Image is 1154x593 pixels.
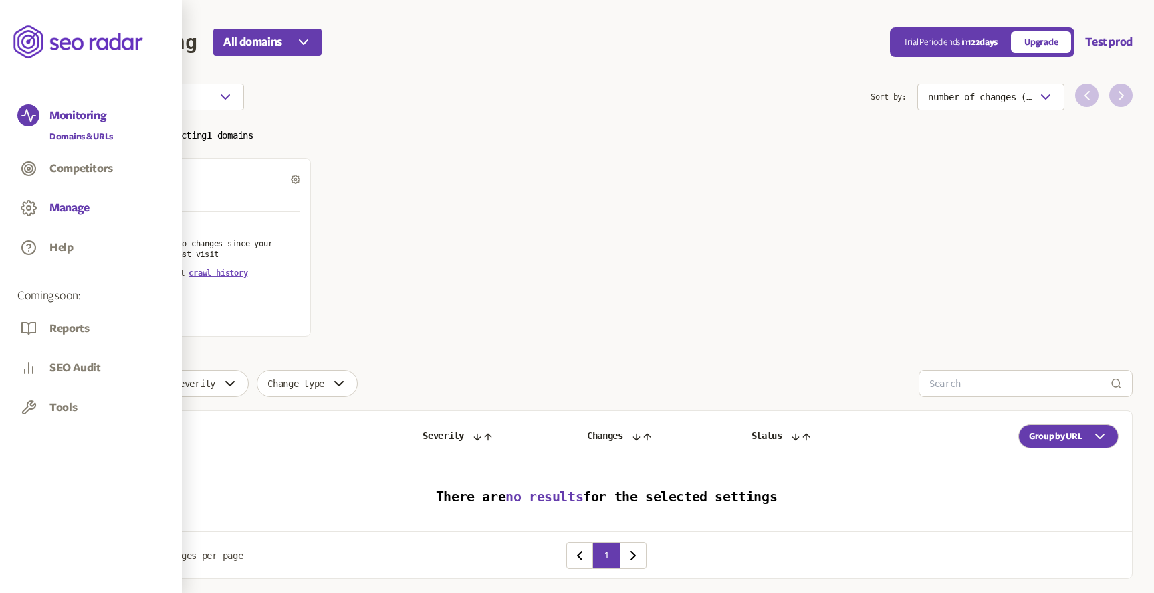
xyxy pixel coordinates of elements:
span: Sort by: [871,84,907,110]
span: 1 [207,130,212,141]
a: Competitors [17,157,164,183]
span: Group by URL [1029,431,1082,442]
h3: There are for the selected settings [82,489,1131,505]
th: Changes [574,411,738,462]
button: Change type [257,370,358,397]
th: Severity [409,411,574,462]
button: 1 [593,542,620,569]
span: Coming soon: [17,288,164,304]
span: 122 days [967,37,998,47]
input: Search [929,371,1111,396]
span: changes per page [160,550,243,561]
button: Group by URL [1018,424,1119,448]
th: Status [738,411,930,462]
span: no results [505,489,583,505]
div: View full [144,268,248,278]
button: Test prod [1085,34,1133,50]
span: Change type [267,378,324,389]
a: Upgrade [1011,31,1071,53]
a: MonitoringDomains & URLs [17,104,164,143]
button: crawl history [189,268,247,278]
span: All domains [223,34,282,50]
span: Severity [174,378,215,389]
button: All domains [213,29,322,56]
button: Competitors [49,161,113,176]
p: Trial Period ends in [903,37,998,48]
p: There’s been no changes since your last visit [108,238,283,260]
p: Total changes impacting domains [80,126,1133,142]
button: Monitoring [49,108,106,123]
th: Target URL [81,411,409,462]
a: Domains & URLs [49,130,113,143]
button: number of changes (high-low) [917,84,1064,110]
span: number of changes (high-low) [928,92,1032,102]
button: Manage [49,201,90,216]
button: Severity [163,370,249,397]
button: Help [49,240,74,255]
p: total changes [91,315,300,326]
